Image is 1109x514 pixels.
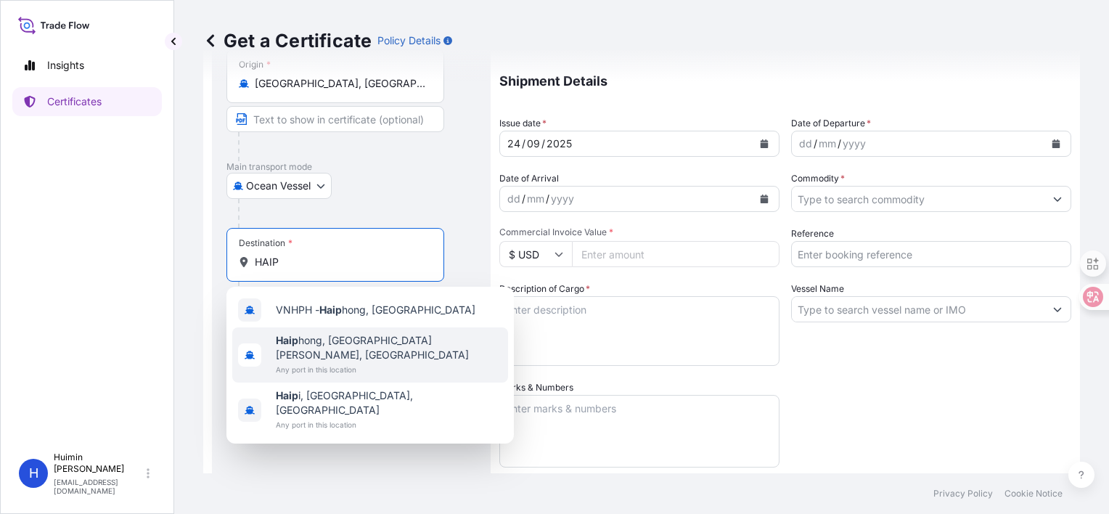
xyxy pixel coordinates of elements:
[276,334,298,346] b: Haip
[47,58,84,73] p: Insights
[276,417,502,432] span: Any port in this location
[522,190,525,208] div: /
[522,135,525,152] div: /
[499,171,559,186] span: Date of Arrival
[525,190,546,208] div: month,
[933,488,993,499] p: Privacy Policy
[549,190,576,208] div: year,
[525,135,541,152] div: month,
[276,303,475,317] span: VNHPH - hong, [GEOGRAPHIC_DATA]
[255,255,426,269] input: Destination
[377,33,441,48] p: Policy Details
[203,29,372,52] p: Get a Certificate
[1004,488,1063,499] p: Cookie Notice
[276,333,502,362] span: hong, [GEOGRAPHIC_DATA][PERSON_NAME], [GEOGRAPHIC_DATA]
[817,135,838,152] div: month,
[226,106,444,132] input: Text to appear on certificate
[506,190,522,208] div: day,
[226,161,476,173] p: Main transport mode
[546,190,549,208] div: /
[226,287,514,444] div: Show suggestions
[499,380,573,395] label: Marks & Numbers
[1044,132,1068,155] button: Calendar
[499,282,590,296] label: Description of Cargo
[791,241,1071,267] input: Enter booking reference
[255,76,426,91] input: Origin
[276,362,502,377] span: Any port in this location
[276,389,298,401] b: Haip
[572,241,779,267] input: Enter amount
[499,116,547,131] span: Issue date
[791,171,845,186] label: Commodity
[841,135,867,152] div: year,
[753,187,776,211] button: Calendar
[792,296,1044,322] input: Type to search vessel name or IMO
[545,135,573,152] div: year,
[814,135,817,152] div: /
[54,478,144,495] p: [EMAIL_ADDRESS][DOMAIN_NAME]
[499,227,779,238] span: Commercial Invoice Value
[753,132,776,155] button: Calendar
[506,135,522,152] div: day,
[319,303,342,316] b: Haip
[791,116,871,131] span: Date of Departure
[1044,296,1071,322] button: Show suggestions
[276,388,502,417] span: i, [GEOGRAPHIC_DATA], [GEOGRAPHIC_DATA]
[246,179,311,193] span: Ocean Vessel
[1044,186,1071,212] button: Show suggestions
[499,61,1071,102] p: Shipment Details
[798,135,814,152] div: day,
[792,186,1044,212] input: Type to search commodity
[838,135,841,152] div: /
[54,452,144,475] p: Huimin [PERSON_NAME]
[29,466,38,481] span: H
[541,135,545,152] div: /
[47,94,102,109] p: Certificates
[791,227,834,241] label: Reference
[791,282,844,296] label: Vessel Name
[226,173,332,199] button: Select transport
[239,237,292,249] div: Destination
